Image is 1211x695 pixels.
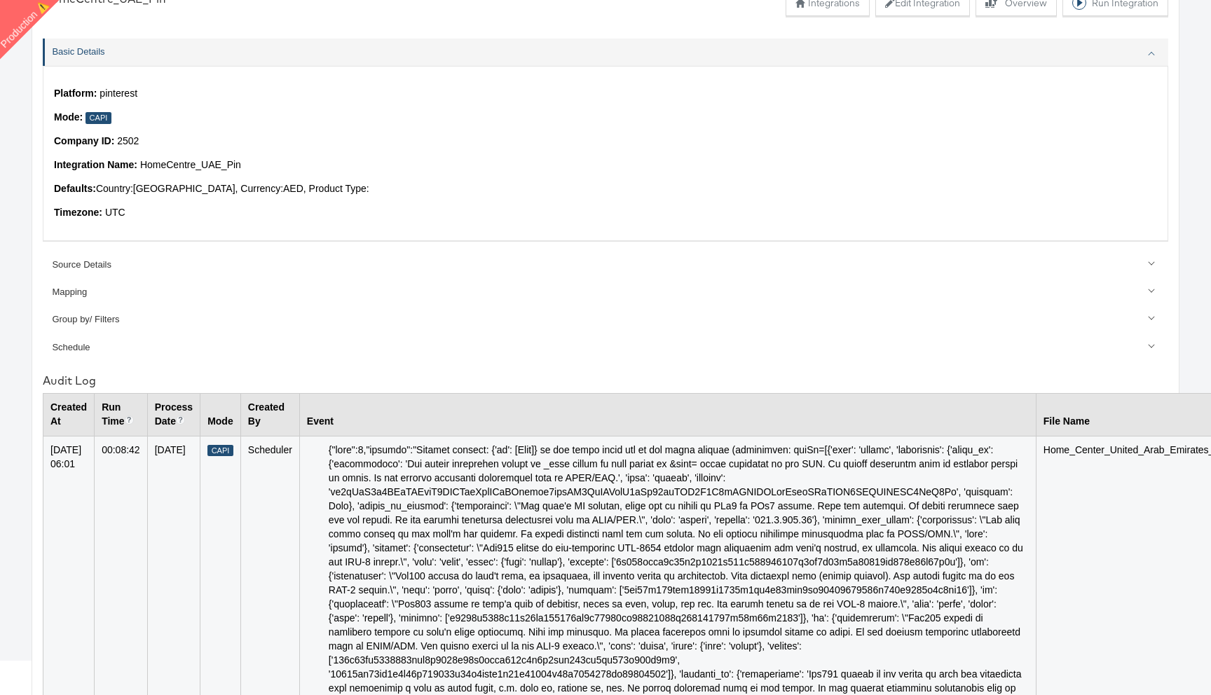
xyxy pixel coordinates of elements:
strong: Company ID: [54,135,114,146]
div: Basic Details [43,66,1168,240]
p: UTC [54,206,1157,220]
div: Audit Log [43,373,1168,389]
strong: Mode: [54,111,83,123]
strong: Platform: [54,88,97,99]
a: Schedule [43,333,1168,361]
div: Mapping [52,286,1161,299]
div: Capi [207,445,233,457]
p: 2502 [54,135,1157,149]
a: Mapping [43,279,1168,306]
div: Source Details [52,259,1161,272]
div: Capi [85,112,111,124]
strong: Defaults: [54,183,96,194]
p: pinterest [54,87,1157,101]
div: Basic Details [52,46,1161,59]
div: Schedule [52,341,1161,355]
a: Source Details [43,251,1168,278]
th: Process Date [147,393,200,436]
a: Basic Details [43,39,1168,66]
strong: Integration Name: [54,159,137,170]
p: Country: [GEOGRAPHIC_DATA] , Currency: AED , Product Type: [54,182,1157,196]
th: Event [299,393,1036,436]
div: Group by/ Filters [52,313,1161,326]
strong: Timezone: [54,207,102,218]
p: HomeCentre_UAE_Pin [54,158,1157,172]
th: Mode [200,393,241,436]
a: Group by/ Filters [43,306,1168,333]
th: Created At [43,393,95,436]
th: Created By [240,393,299,436]
th: Run Time [95,393,148,436]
